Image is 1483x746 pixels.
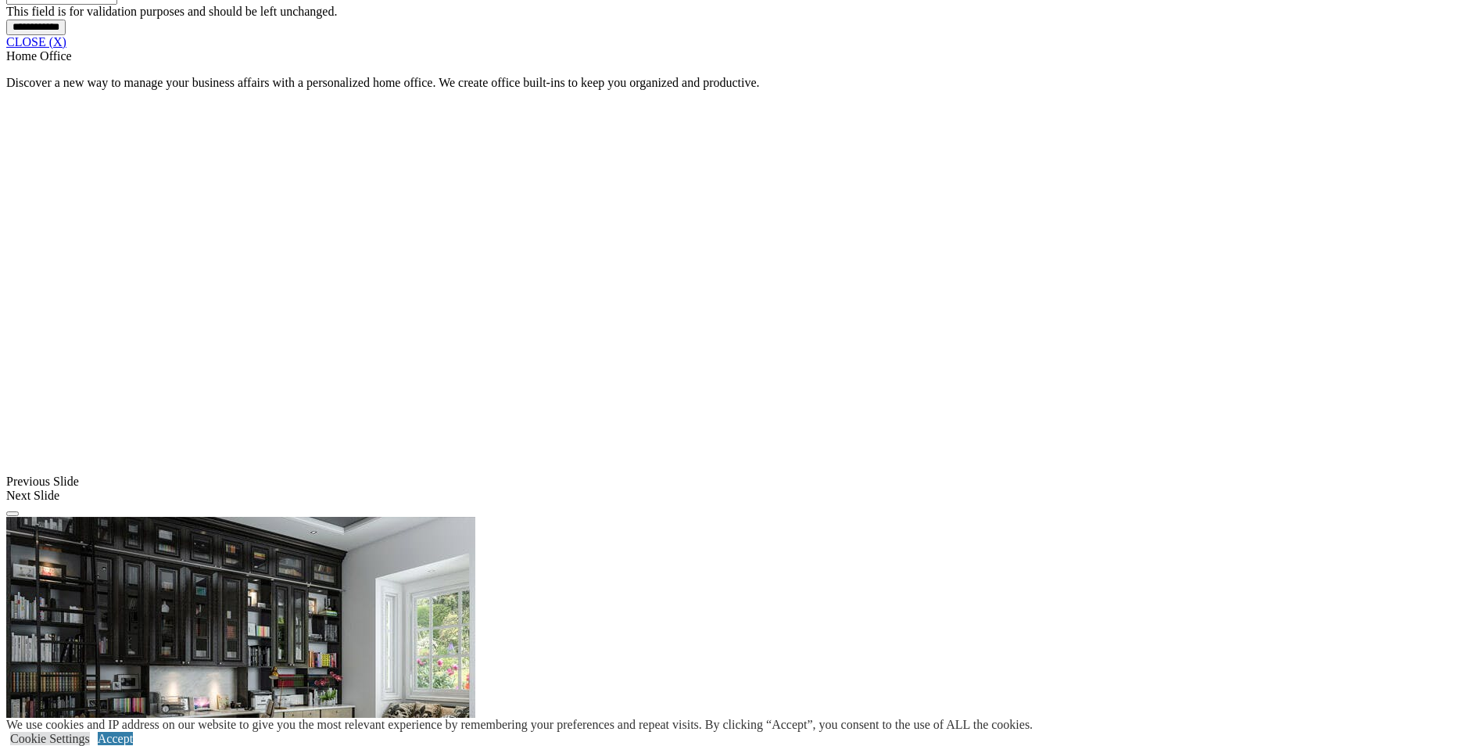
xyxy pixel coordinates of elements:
div: Next Slide [6,489,1477,503]
button: Click here to pause slide show [6,511,19,516]
div: Previous Slide [6,475,1477,489]
a: Cookie Settings [10,732,90,745]
div: We use cookies and IP address on our website to give you the most relevant experience by remember... [6,718,1033,732]
a: Accept [98,732,133,745]
div: This field is for validation purposes and should be left unchanged. [6,5,1477,19]
a: CLOSE (X) [6,35,66,48]
span: Home Office [6,49,72,63]
p: Discover a new way to manage your business affairs with a personalized home office. We create off... [6,76,1477,90]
